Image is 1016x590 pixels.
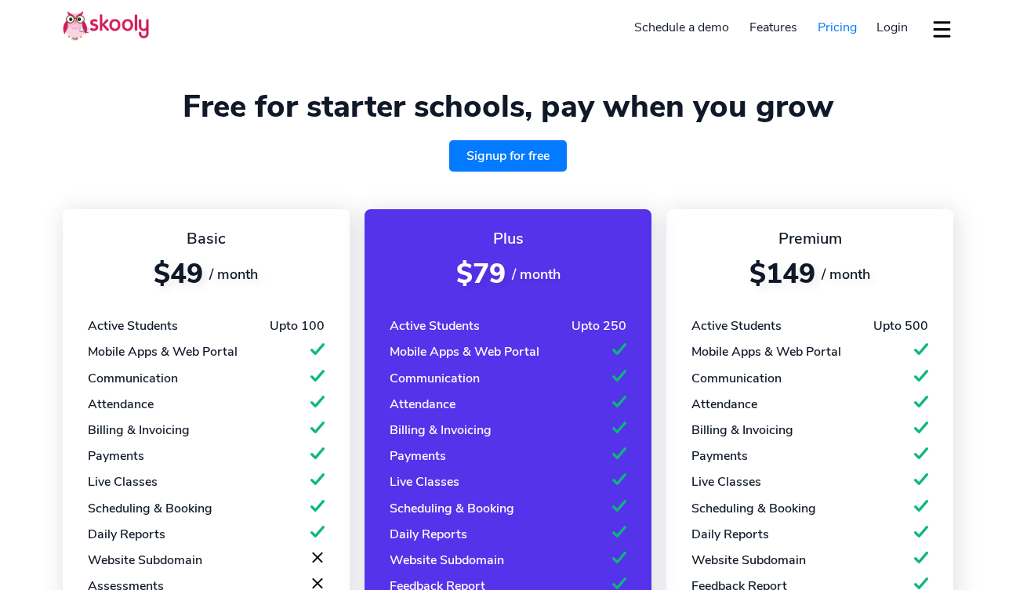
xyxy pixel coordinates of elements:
[390,422,492,439] div: Billing & Invoicing
[691,317,782,335] div: Active Students
[390,500,514,517] div: Scheduling & Booking
[88,370,178,387] div: Communication
[88,447,144,465] div: Payments
[749,255,815,292] span: $149
[807,15,867,40] a: Pricing
[88,422,190,439] div: Billing & Invoicing
[931,11,953,47] button: dropdown menu
[512,265,561,284] span: / month
[818,19,857,36] span: Pricing
[390,370,480,387] div: Communication
[691,396,757,413] div: Attendance
[390,228,626,249] div: Plus
[390,447,446,465] div: Payments
[390,526,467,543] div: Daily Reports
[691,228,928,249] div: Premium
[625,15,740,40] a: Schedule a demo
[390,343,539,360] div: Mobile Apps & Web Portal
[88,552,202,569] div: Website Subdomain
[88,317,178,335] div: Active Students
[390,396,455,413] div: Attendance
[390,317,480,335] div: Active Students
[876,19,908,36] span: Login
[88,526,165,543] div: Daily Reports
[739,15,807,40] a: Features
[63,10,149,41] img: Skooly
[822,265,870,284] span: / month
[63,88,953,125] h1: Free for starter schools, pay when you grow
[390,552,504,569] div: Website Subdomain
[390,473,459,490] div: Live Classes
[449,140,567,172] a: Signup for free
[88,500,212,517] div: Scheduling & Booking
[691,422,793,439] div: Billing & Invoicing
[571,317,626,335] div: Upto 250
[88,228,325,249] div: Basic
[88,343,238,360] div: Mobile Apps & Web Portal
[154,255,203,292] span: $49
[691,343,841,360] div: Mobile Apps & Web Portal
[270,317,325,335] div: Upto 100
[691,447,748,465] div: Payments
[88,473,158,490] div: Live Classes
[873,317,928,335] div: Upto 500
[88,396,154,413] div: Attendance
[691,370,782,387] div: Communication
[209,265,258,284] span: / month
[866,15,918,40] a: Login
[456,255,506,292] span: $79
